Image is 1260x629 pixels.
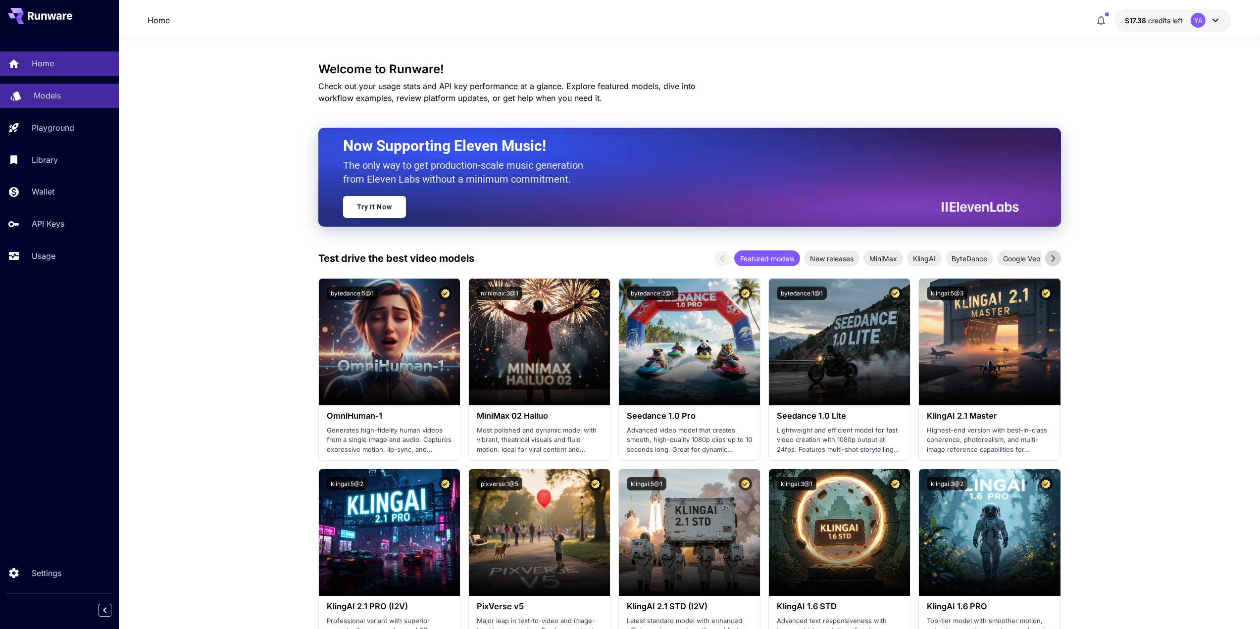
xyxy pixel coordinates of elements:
h3: MiniMax 02 Hailuo [477,411,602,421]
h2: Now Supporting Eleven Music! [343,137,1011,155]
button: Certified Model – Vetted for best performance and includes a commercial license. [889,477,902,490]
h3: KlingAI 2.1 Master [927,411,1052,421]
a: Home [148,14,170,26]
button: bytedance:2@1 [627,287,678,300]
span: MiniMax [863,253,903,264]
img: alt [619,469,760,596]
img: alt [919,279,1060,405]
button: Certified Model – Vetted for best performance and includes a commercial license. [589,477,602,490]
span: New releases [804,253,859,264]
button: Certified Model – Vetted for best performance and includes a commercial license. [889,287,902,300]
p: Test drive the best video models [318,251,474,266]
button: $17.3805YA [1115,9,1231,32]
button: minimax:3@1 [477,287,522,300]
img: alt [769,279,910,405]
img: alt [619,279,760,405]
nav: breadcrumb [148,14,170,26]
button: Certified Model – Vetted for best performance and includes a commercial license. [739,287,752,300]
button: klingai:3@2 [927,477,967,490]
p: Generates high-fidelity human videos from a single image and audio. Captures expressive motion, l... [327,426,452,455]
div: Google Veo [997,250,1046,266]
button: Collapse sidebar [99,604,111,617]
p: The only way to get production-scale music generation from Eleven Labs without a minimum commitment. [343,158,591,186]
h3: PixVerse v5 [477,602,602,611]
p: Highest-end version with best-in-class coherence, photorealism, and multi-image reference capabil... [927,426,1052,455]
img: alt [469,279,610,405]
img: alt [319,279,460,405]
p: Library [32,154,58,166]
p: Home [32,57,54,69]
div: Collapse sidebar [106,601,119,619]
p: Usage [32,250,55,262]
h3: Welcome to Runware! [318,62,1061,76]
p: Advanced video model that creates smooth, high-quality 1080p clips up to 10 seconds long. Great f... [627,426,752,455]
p: Playground [32,122,74,134]
span: Google Veo [997,253,1046,264]
button: klingai:3@1 [777,477,816,490]
div: Featured models [734,250,800,266]
span: credits left [1148,16,1183,25]
div: $17.3805 [1125,15,1183,26]
p: API Keys [32,218,64,230]
h3: KlingAI 1.6 STD [777,602,902,611]
div: YA [1191,13,1206,28]
p: Models [34,90,61,101]
button: Certified Model – Vetted for best performance and includes a commercial license. [439,287,452,300]
div: ByteDance [946,250,993,266]
button: Certified Model – Vetted for best performance and includes a commercial license. [439,477,452,490]
button: Certified Model – Vetted for best performance and includes a commercial license. [1039,477,1053,490]
h3: Seedance 1.0 Lite [777,411,902,421]
button: klingai:5@2 [327,477,367,490]
a: Try It Now [343,196,406,218]
h3: KlingAI 1.6 PRO [927,602,1052,611]
span: Check out your usage stats and API key performance at a glance. Explore featured models, dive int... [318,81,696,103]
p: Most polished and dynamic model with vibrant, theatrical visuals and fluid motion. Ideal for vira... [477,426,602,455]
img: alt [319,469,460,596]
span: $17.38 [1125,16,1148,25]
button: pixverse:1@5 [477,477,522,490]
button: Certified Model – Vetted for best performance and includes a commercial license. [589,287,602,300]
h3: Seedance 1.0 Pro [627,411,752,421]
button: Certified Model – Vetted for best performance and includes a commercial license. [739,477,752,490]
div: KlingAI [907,250,942,266]
img: alt [769,469,910,596]
button: klingai:5@3 [927,287,967,300]
button: klingai:5@1 [627,477,666,490]
img: alt [919,469,1060,596]
img: alt [469,469,610,596]
div: MiniMax [863,250,903,266]
span: Featured models [734,253,800,264]
div: New releases [804,250,859,266]
span: KlingAI [907,253,942,264]
span: ByteDance [946,253,993,264]
h3: KlingAI 2.1 STD (I2V) [627,602,752,611]
button: Certified Model – Vetted for best performance and includes a commercial license. [1039,287,1053,300]
p: Wallet [32,186,54,197]
h3: KlingAI 2.1 PRO (I2V) [327,602,452,611]
button: bytedance:5@1 [327,287,378,300]
h3: OmniHuman‑1 [327,411,452,421]
p: Settings [32,567,61,579]
button: bytedance:1@1 [777,287,827,300]
p: Lightweight and efficient model for fast video creation with 1080p output at 24fps. Features mult... [777,426,902,455]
